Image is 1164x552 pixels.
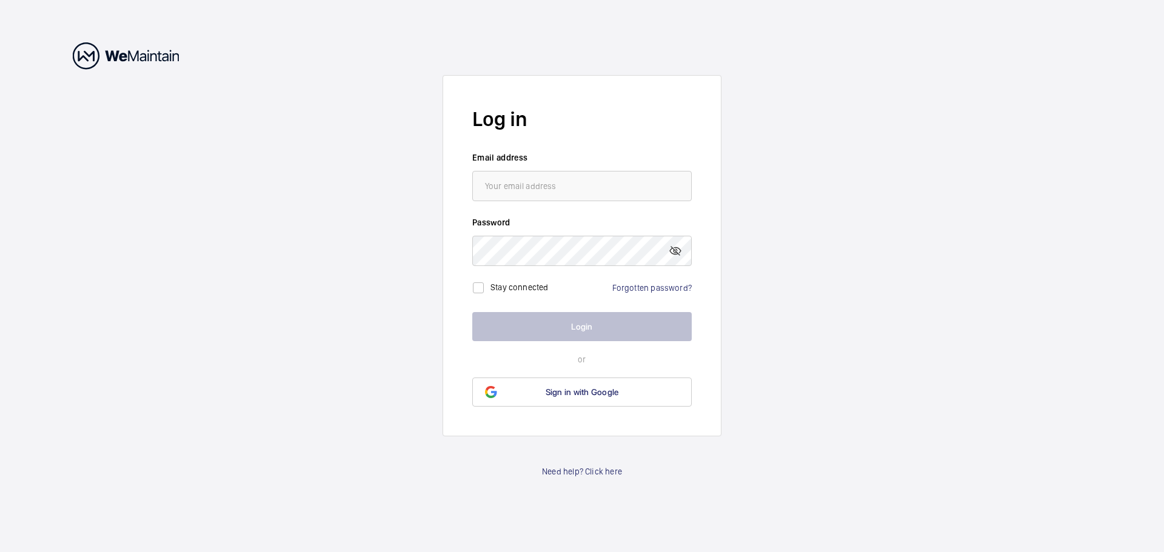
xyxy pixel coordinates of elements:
[472,312,692,341] button: Login
[542,465,622,477] a: Need help? Click here
[472,105,692,133] h2: Log in
[472,216,692,228] label: Password
[472,151,692,164] label: Email address
[472,353,692,365] p: or
[612,283,692,293] a: Forgotten password?
[490,282,549,291] label: Stay connected
[472,171,692,201] input: Your email address
[546,387,619,397] span: Sign in with Google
